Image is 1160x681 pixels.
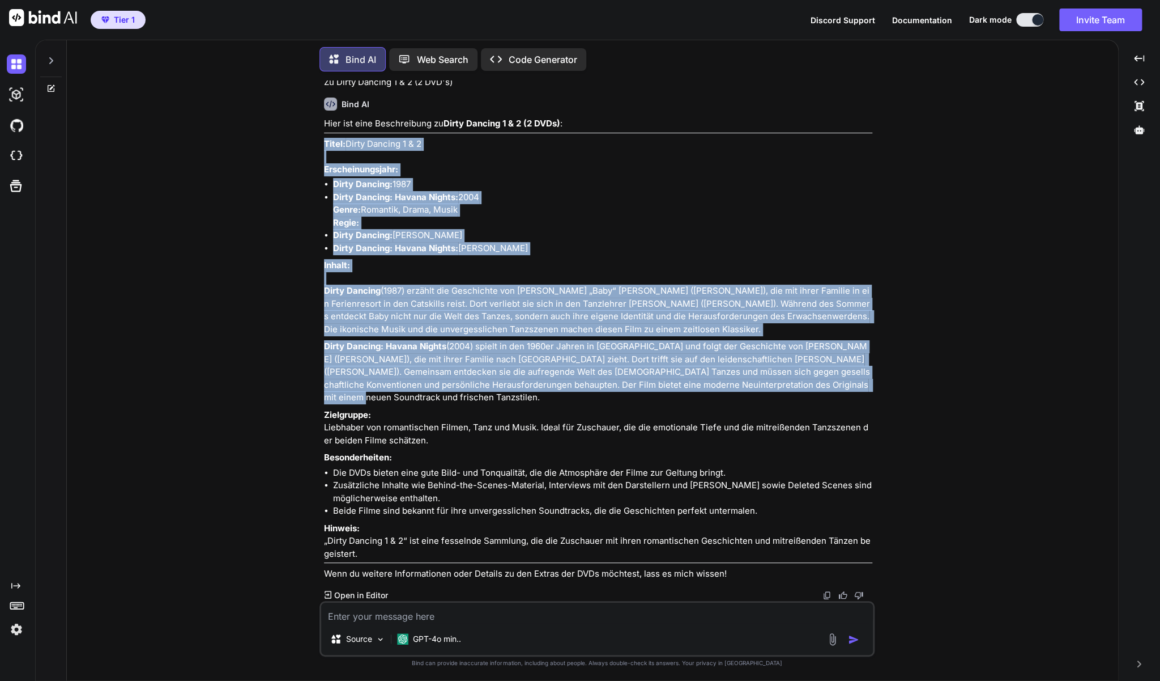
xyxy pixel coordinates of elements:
img: premium [101,16,109,23]
button: premiumTier 1 [91,11,146,29]
button: Discord Support [811,14,875,26]
h6: Bind AI [342,99,369,110]
strong: Genre: [333,204,361,215]
strong: Dirty Dancing: [333,230,393,240]
li: 2004 Romantik, Drama, Musik [333,191,872,230]
strong: Dirty Dancing: Havana Nights: [333,243,458,253]
li: 1987 [333,178,872,191]
img: cloudideIcon [7,146,26,166]
span: Dark mode [969,14,1012,26]
p: Source [346,633,372,645]
p: Dirty Dancing 1 & 2 [324,138,872,176]
strong: Titel: [324,138,346,149]
img: darkAi-studio [7,85,26,104]
img: dislike [854,591,863,600]
button: Documentation [892,14,952,26]
p: Wenn du weitere Informationen oder Details zu den Extras der DVDs möchtest, lass es mich wissen! [324,568,872,581]
p: Hier ist eine Beschreibung zu : [324,117,872,130]
li: [PERSON_NAME] [333,242,872,255]
button: Invite Team [1059,9,1142,31]
img: Pick Models [376,635,385,644]
p: Bind can provide inaccurate information, including about people. Always double-check its answers.... [319,659,875,667]
strong: Inhalt: [324,260,350,270]
p: Zu Dirty Dancing 1 & 2 (2 DVD's) [324,76,872,89]
strong: Hinweis: [324,523,360,534]
strong: Dirty Dancing [324,285,381,296]
li: [PERSON_NAME] [333,229,872,242]
strong: Zielgruppe: [324,409,371,420]
p: Code Generator [509,53,577,66]
img: darkChat [7,54,26,74]
p: Bind AI [346,53,376,66]
p: GPT-4o min.. [413,633,461,645]
img: icon [848,634,859,645]
p: (1987) erzählt die Geschichte von [PERSON_NAME] „Baby“ [PERSON_NAME] ([PERSON_NAME]), die mit ihr... [324,259,872,336]
img: settings [7,620,26,639]
img: copy [822,591,831,600]
li: Beide Filme sind bekannt für ihre unvergesslichen Soundtracks, die die Geschichten perfekt unterm... [333,505,872,518]
span: Discord Support [811,15,875,25]
p: Open in Editor [334,590,387,601]
img: Bind AI [9,9,77,26]
strong: Dirty Dancing: Havana Nights: [333,192,458,202]
img: githubDark [7,116,26,135]
img: like [838,591,847,600]
strong: Dirty Dancing: [333,179,393,189]
strong: Regie: [333,217,359,228]
strong: Dirty Dancing 1 & 2 (2 DVDs) [443,118,560,129]
p: „Dirty Dancing 1 & 2“ ist eine fesselnde Sammlung, die die Zuschauer mit ihren romantischen Gesch... [324,522,872,561]
p: (2004) spielt in den 1960er Jahren in [GEOGRAPHIC_DATA] und folgt der Geschichte von [PERSON_NAME... [324,340,872,404]
strong: Erscheinungsjahr: [324,164,398,175]
img: GPT-4o mini [397,633,408,645]
span: Documentation [892,15,952,25]
strong: Besonderheiten: [324,452,392,463]
img: attachment [826,633,839,646]
p: Liebhaber von romantischen Filmen, Tanz und Musik. Ideal für Zuschauer, die die emotionale Tiefe ... [324,409,872,447]
li: Zusätzliche Inhalte wie Behind-the-Scenes-Material, Interviews mit den Darstellern und [PERSON_NA... [333,479,872,505]
strong: Dirty Dancing: Havana Nights [324,341,446,352]
p: Web Search [417,53,468,66]
span: Tier 1 [114,14,135,26]
li: Die DVDs bieten eine gute Bild- und Tonqualität, die die Atmosphäre der Filme zur Geltung bringt. [333,467,872,480]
